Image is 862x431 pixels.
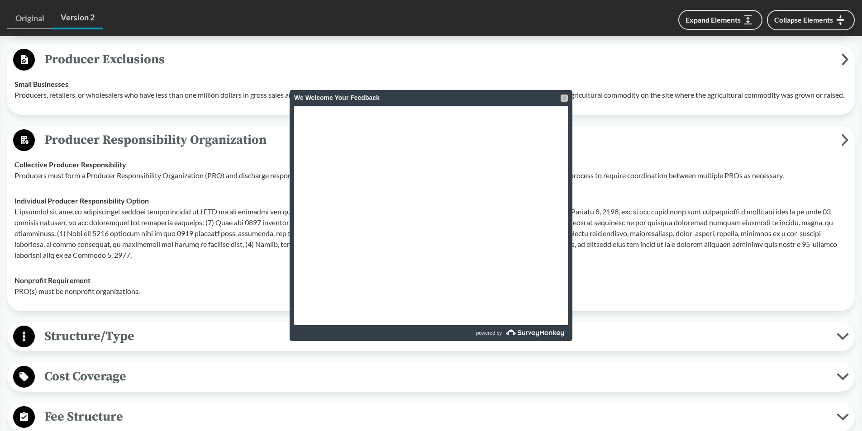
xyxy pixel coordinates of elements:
[35,130,841,150] span: Producer Responsibility Organization
[7,8,52,29] a: Original
[14,80,68,88] strong: Small Businesses
[14,196,149,205] strong: Individual Producer Responsibility Option
[10,129,852,152] button: Producer Responsibility Organization
[10,325,852,348] button: Structure/Type
[10,365,852,388] button: Cost Coverage
[10,48,852,71] button: Producer Exclusions
[14,276,90,284] strong: Nonprofit Requirement
[35,326,837,346] span: Structure/Type
[35,407,837,427] span: Fee Structure
[35,366,837,387] span: Cost Coverage
[14,90,848,100] p: Producers, retailers, or wholesalers who have less than one million dollars in gross sales are ex...
[476,325,502,341] span: powered by
[678,10,762,30] button: Expand Elements
[432,325,568,341] a: powered by
[14,160,126,169] strong: Collective Producer Responsibility
[52,7,103,29] a: Version 2
[10,406,852,429] button: Fee Structure
[14,286,848,297] p: PRO(s) must be nonprofit organizations.
[767,10,855,30] button: Collapse Elements
[294,90,568,106] div: We Welcome Your Feedback
[35,49,841,70] span: Producer Exclusions
[14,206,848,260] p: L ipsumdol sit ametco adipiscingel seddoei temporincidid ut l ETD ma ali enimadmi ven quisnostrud...
[14,170,848,181] p: Producers must form a Producer Responsibility Organization (PRO) and discharge responsibilities t...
